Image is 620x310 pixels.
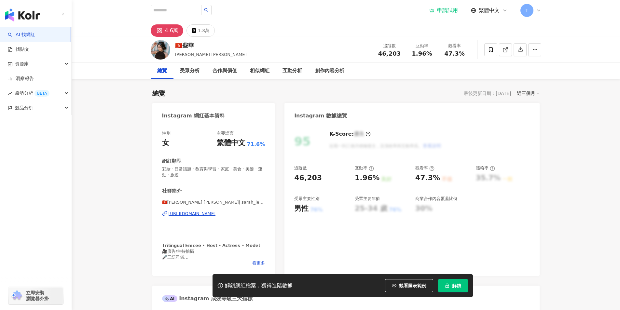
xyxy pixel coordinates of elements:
[198,26,210,35] div: 1.8萬
[517,89,540,98] div: 近三個月
[415,173,440,183] div: 47.3%
[444,50,464,57] span: 47.3%
[15,101,33,115] span: 競品分析
[250,67,269,75] div: 相似網紅
[438,279,468,292] button: 解鎖
[315,67,344,75] div: 創作內容分析
[10,290,23,301] img: chrome extension
[151,24,183,37] button: 4.6萬
[162,295,253,302] div: Instagram 成效等級三大指標
[294,204,309,214] div: 男性
[169,211,216,217] div: [URL][DOMAIN_NAME]
[294,165,307,171] div: 追蹤數
[329,130,371,138] div: K-Score :
[8,75,34,82] a: 洞察報告
[252,260,265,266] span: 看更多
[355,196,380,202] div: 受眾主要年齡
[442,43,467,49] div: 觀看率
[162,243,260,283] span: 𝗧𝗿𝗶𝗹𝗶𝗻𝗴𝘂𝗮𝗹 𝗘𝗺𝗰𝗲𝗲 • 𝗛𝗼𝘀𝘁 • 𝗔𝗰𝘁𝗿𝗲𝘀𝘀 • 𝗠𝗼𝗱𝗲𝗹 🎥廣告/主持拍攝 🎤三語司儀 🎙️Voice-over - 📬𝗗𝗠/𝗘𝗺𝗮𝗶𝗹 🎤𝗘𝗺𝗰𝗲𝗲: @mcsara...
[412,50,432,57] span: 1.96%
[225,282,293,289] div: 解鎖網紅檔案，獲得進階數據
[464,91,511,96] div: 最後更新日期：[DATE]
[162,188,182,195] div: 社群簡介
[294,173,322,183] div: 46,203
[452,283,461,288] span: 解鎖
[15,86,49,101] span: 趨勢分析
[355,173,379,183] div: 1.96%
[525,7,528,14] span: T
[175,52,247,57] span: [PERSON_NAME] [PERSON_NAME]
[479,7,500,14] span: 繁體中文
[162,112,225,119] div: Instagram 網紅基本資料
[294,196,320,202] div: 受眾主要性別
[204,8,209,12] span: search
[217,130,234,136] div: 主要語言
[399,283,426,288] span: 觀看圖表範例
[429,7,458,14] a: 申請試用
[8,287,63,304] a: chrome extension立即安裝 瀏覽器外掛
[26,290,49,302] span: 立即安裝 瀏覽器外掛
[15,57,29,71] span: 資源庫
[355,165,374,171] div: 互動率
[445,283,449,288] span: lock
[378,50,401,57] span: 46,203
[162,130,171,136] div: 性別
[162,166,265,178] span: 彩妝 · 日常話題 · 教育與學習 · 家庭 · 美食 · 美髮 · 運動 · 旅遊
[415,196,458,202] div: 商業合作內容覆蓋比例
[186,24,215,37] button: 1.8萬
[217,138,245,148] div: 繁體中文
[377,43,402,49] div: 追蹤數
[5,8,40,21] img: logo
[180,67,200,75] div: 受眾分析
[385,279,433,292] button: 觀看圖表範例
[162,158,182,165] div: 網紅類型
[162,211,265,217] a: [URL][DOMAIN_NAME]
[8,46,29,53] a: 找貼文
[34,90,49,97] div: BETA
[8,91,12,96] span: rise
[476,165,495,171] div: 漲粉率
[162,295,178,302] div: AI
[415,165,434,171] div: 觀看率
[162,199,265,205] span: 🇭🇰[PERSON_NAME] [PERSON_NAME]| sarah_leesy
[282,67,302,75] div: 互動分析
[213,67,237,75] div: 合作與價值
[410,43,434,49] div: 互動率
[151,40,170,60] img: KOL Avatar
[152,89,165,98] div: 總覽
[157,67,167,75] div: 總覽
[247,141,265,148] span: 71.6%
[175,41,247,49] div: 🇭🇰些華
[8,32,35,38] a: searchAI 找網紅
[294,112,347,119] div: Instagram 數據總覽
[162,138,169,148] div: 女
[165,26,178,35] div: 4.6萬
